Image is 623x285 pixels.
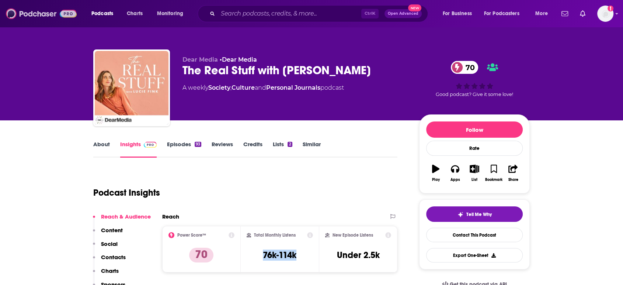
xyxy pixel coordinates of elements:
span: Dear Media [182,56,218,63]
button: Content [93,227,123,240]
h2: Reach [162,213,179,220]
span: 70 [458,61,478,74]
img: The Real Stuff with Lucie Fink [95,51,168,125]
span: New [408,4,421,11]
span: For Business [443,8,472,19]
a: Credits [243,141,262,158]
span: Logged in as hmill [597,6,613,22]
a: Reviews [212,141,233,158]
button: Contacts [93,254,126,267]
a: Charts [122,8,147,20]
a: Society [208,84,230,91]
img: tell me why sparkle [457,212,463,217]
button: Show profile menu [597,6,613,22]
button: Charts [93,267,119,281]
p: Charts [101,267,119,274]
a: Show notifications dropdown [558,7,571,20]
div: Rate [426,141,523,156]
h3: Under 2.5k [337,250,380,261]
a: Episodes93 [167,141,201,158]
h2: New Episode Listens [333,233,373,238]
button: Export One-Sheet [426,248,523,262]
p: Social [101,240,118,247]
h2: Total Monthly Listens [254,233,296,238]
div: A weekly podcast [182,83,344,92]
p: Content [101,227,123,234]
h3: 76k-114k [263,250,296,261]
a: Show notifications dropdown [577,7,588,20]
div: Share [508,178,518,182]
a: InsightsPodchaser Pro [120,141,157,158]
a: Dear Media [222,56,257,63]
div: Search podcasts, credits, & more... [205,5,435,22]
span: Monitoring [157,8,183,19]
button: Social [93,240,118,254]
h2: Power Score™ [177,233,206,238]
svg: Add a profile image [608,6,613,11]
input: Search podcasts, credits, & more... [218,8,361,20]
span: , [230,84,232,91]
div: Play [432,178,440,182]
div: 70Good podcast? Give it some love! [419,56,530,102]
a: Similar [303,141,321,158]
button: open menu [152,8,193,20]
span: Tell Me Why [466,212,492,217]
p: Reach & Audience [101,213,151,220]
button: open menu [479,8,530,20]
span: More [535,8,548,19]
a: Culture [232,84,255,91]
button: Apps [445,160,464,186]
span: Open Advanced [388,12,418,16]
span: • [220,56,257,63]
button: Reach & Audience [93,213,151,227]
button: open menu [530,8,557,20]
img: Podchaser Pro [144,142,157,148]
p: Contacts [101,254,126,261]
span: Ctrl K [361,9,379,18]
button: open menu [86,8,123,20]
button: List [465,160,484,186]
button: open menu [438,8,481,20]
div: 2 [288,142,292,147]
img: User Profile [597,6,613,22]
span: For Podcasters [484,8,519,19]
button: Open AdvancedNew [384,9,422,18]
p: 70 [189,248,213,262]
h1: Podcast Insights [93,187,160,198]
img: Podchaser - Follow, Share and Rate Podcasts [6,7,77,21]
div: Bookmark [485,178,502,182]
button: Share [504,160,523,186]
div: 93 [195,142,201,147]
a: 70 [451,61,478,74]
div: Apps [450,178,460,182]
a: Contact This Podcast [426,228,523,242]
button: Bookmark [484,160,503,186]
button: Play [426,160,445,186]
span: Charts [127,8,143,19]
a: Lists2 [273,141,292,158]
a: About [93,141,110,158]
a: Personal Journals [266,84,320,91]
span: Podcasts [91,8,113,19]
span: Good podcast? Give it some love! [436,92,513,97]
button: Follow [426,121,523,138]
div: List [471,178,477,182]
button: tell me why sparkleTell Me Why [426,206,523,222]
span: and [255,84,266,91]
